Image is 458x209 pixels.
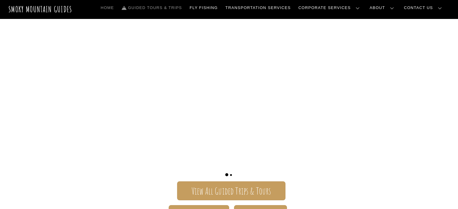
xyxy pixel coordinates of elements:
a: Fly Fishing [187,2,220,14]
span: The ONLY one-stop, full Service Guide Company for the Gatlinburg and [GEOGRAPHIC_DATA] side of th... [55,117,404,164]
a: Corporate Services [296,2,364,14]
a: Smoky Mountain Guides [8,4,72,14]
span: Smoky Mountain Guides [55,87,404,117]
a: Transportation Services [223,2,293,14]
span: View All Guided Trips & Tours [192,188,271,194]
a: Home [98,2,116,14]
a: Contact Us [402,2,447,14]
a: About [367,2,399,14]
a: View All Guided Trips & Tours [177,181,285,200]
a: Guided Tours & Trips [119,2,184,14]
